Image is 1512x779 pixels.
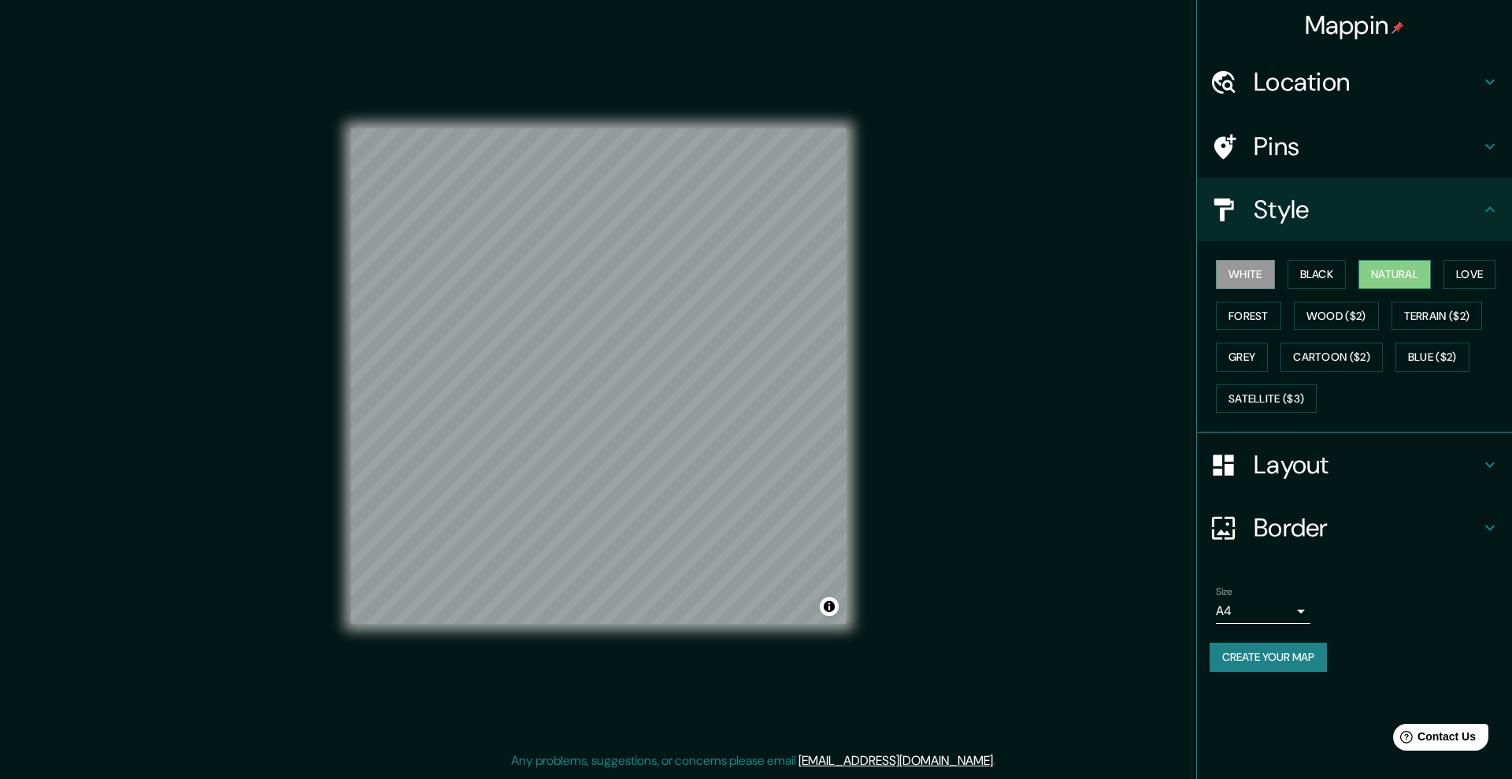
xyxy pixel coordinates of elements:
[1280,343,1383,372] button: Cartoon ($2)
[995,751,998,770] div: .
[1254,131,1480,162] h4: Pins
[1197,496,1512,559] div: Border
[1216,599,1310,624] div: A4
[998,751,1001,770] div: .
[1358,260,1431,289] button: Natural
[820,597,839,616] button: Toggle attribution
[799,752,993,769] a: [EMAIL_ADDRESS][DOMAIN_NAME]
[1197,433,1512,496] div: Layout
[1392,21,1404,34] img: pin-icon.png
[1392,302,1483,331] button: Terrain ($2)
[1216,384,1317,414] button: Satellite ($3)
[1254,194,1480,225] h4: Style
[1197,178,1512,241] div: Style
[1210,643,1327,672] button: Create your map
[1216,343,1268,372] button: Grey
[1197,115,1512,178] div: Pins
[1395,343,1469,372] button: Blue ($2)
[351,128,847,624] canvas: Map
[1288,260,1347,289] button: Black
[1216,302,1281,331] button: Forest
[511,751,995,770] p: Any problems, suggestions, or concerns please email .
[1254,512,1480,543] h4: Border
[1443,260,1495,289] button: Love
[1197,50,1512,113] div: Location
[1254,449,1480,480] h4: Layout
[1294,302,1379,331] button: Wood ($2)
[1254,66,1480,98] h4: Location
[1372,718,1495,762] iframe: Help widget launcher
[1216,260,1275,289] button: White
[1305,9,1405,41] h4: Mappin
[1216,585,1232,599] label: Size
